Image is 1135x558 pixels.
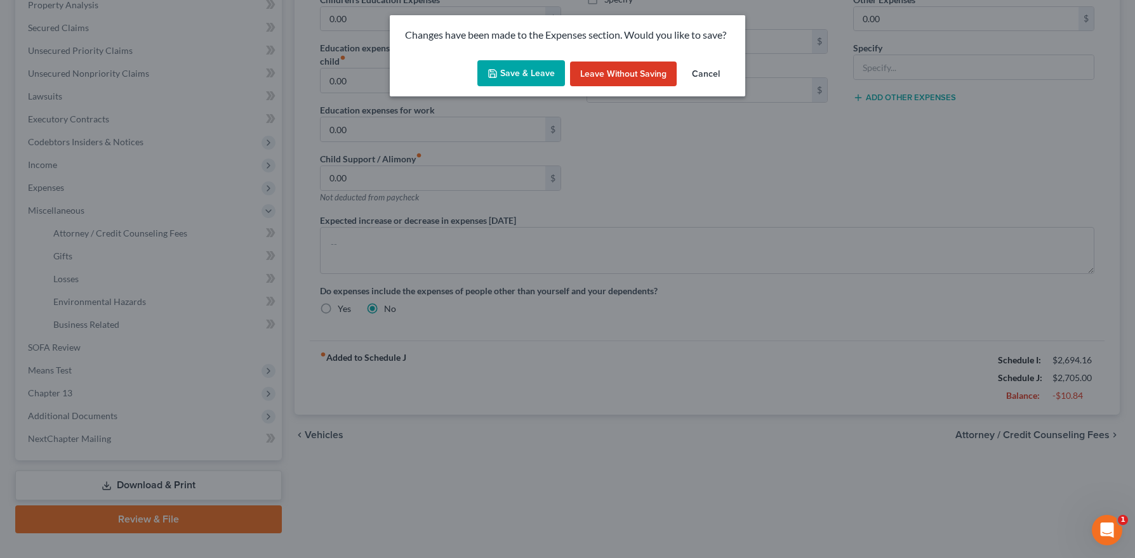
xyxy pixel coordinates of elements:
button: Cancel [682,62,730,87]
p: Changes have been made to the Expenses section. Would you like to save? [405,28,730,42]
button: Save & Leave [477,60,565,87]
span: 1 [1118,515,1128,525]
iframe: Intercom live chat [1092,515,1122,545]
button: Leave without Saving [570,62,677,87]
